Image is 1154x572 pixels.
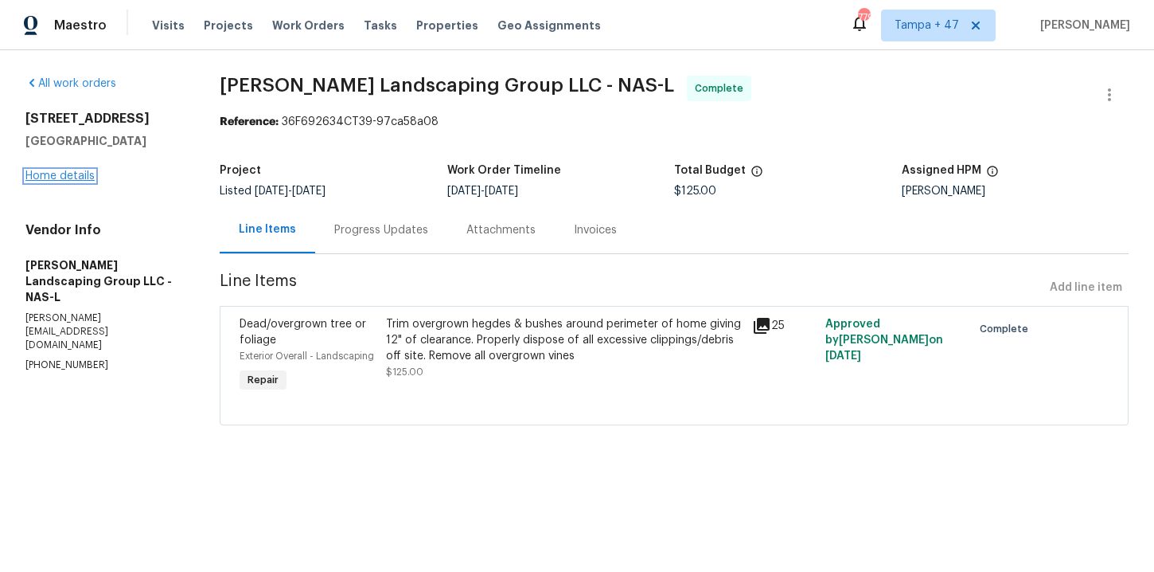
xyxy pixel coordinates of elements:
span: The hpm assigned to this work order. [986,165,999,186]
span: Tampa + 47 [895,18,959,33]
span: Tasks [364,20,397,31]
span: Visits [152,18,185,33]
span: Work Orders [272,18,345,33]
span: Complete [980,321,1035,337]
span: Approved by [PERSON_NAME] on [825,319,943,362]
h5: Work Order Timeline [447,165,561,176]
h5: Project [220,165,261,176]
span: Dead/overgrown tree or foliage [240,319,366,346]
span: - [447,186,518,197]
p: [PERSON_NAME][EMAIL_ADDRESS][DOMAIN_NAME] [25,311,181,352]
span: Exterior Overall - Landscaping [240,351,374,361]
span: [DATE] [825,351,861,362]
span: Projects [204,18,253,33]
div: 779 [858,10,869,25]
div: Attachments [466,222,536,238]
span: [DATE] [485,186,518,197]
span: Line Items [220,273,1043,303]
div: Line Items [239,221,296,237]
h2: [STREET_ADDRESS] [25,111,181,127]
h4: Vendor Info [25,222,181,238]
span: The total cost of line items that have been proposed by Opendoor. This sum includes line items th... [750,165,763,186]
span: Repair [241,372,285,388]
a: All work orders [25,78,116,89]
span: $125.00 [386,367,423,377]
h5: [PERSON_NAME] Landscaping Group LLC - NAS-L [25,257,181,305]
span: Complete [695,80,750,96]
span: [DATE] [292,186,326,197]
b: Reference: [220,116,279,127]
span: [PERSON_NAME] [1034,18,1130,33]
h5: [GEOGRAPHIC_DATA] [25,133,181,149]
div: 36F692634CT39-97ca58a08 [220,114,1129,130]
span: Listed [220,186,326,197]
h5: Total Budget [674,165,746,176]
a: Home details [25,170,95,182]
p: [PHONE_NUMBER] [25,358,181,372]
div: Trim overgrown hegdes & bushes around perimeter of home giving 12" of clearance. Properly dispose... [386,316,743,364]
h5: Assigned HPM [902,165,981,176]
div: [PERSON_NAME] [902,186,1129,197]
span: [DATE] [447,186,481,197]
span: Properties [416,18,478,33]
span: [PERSON_NAME] Landscaping Group LLC - NAS-L [220,76,674,95]
div: Invoices [574,222,617,238]
span: Geo Assignments [497,18,601,33]
div: Progress Updates [334,222,428,238]
div: 25 [752,316,816,335]
span: [DATE] [255,186,288,197]
span: Maestro [54,18,107,33]
span: $125.00 [674,186,716,197]
span: - [255,186,326,197]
